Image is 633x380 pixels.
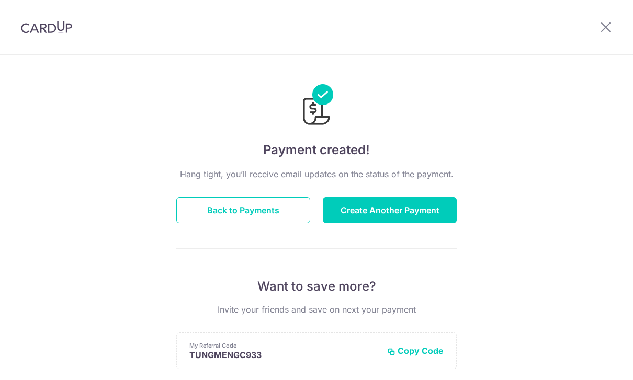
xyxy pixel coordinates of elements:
p: TUNGMENGC933 [189,350,379,360]
button: Create Another Payment [323,197,457,223]
button: Copy Code [387,346,444,356]
p: Hang tight, you’ll receive email updates on the status of the payment. [176,168,457,180]
p: Invite your friends and save on next your payment [176,303,457,316]
p: Want to save more? [176,278,457,295]
p: My Referral Code [189,341,379,350]
img: CardUp [21,21,72,33]
button: Back to Payments [176,197,310,223]
img: Payments [300,84,333,128]
h4: Payment created! [176,141,457,159]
